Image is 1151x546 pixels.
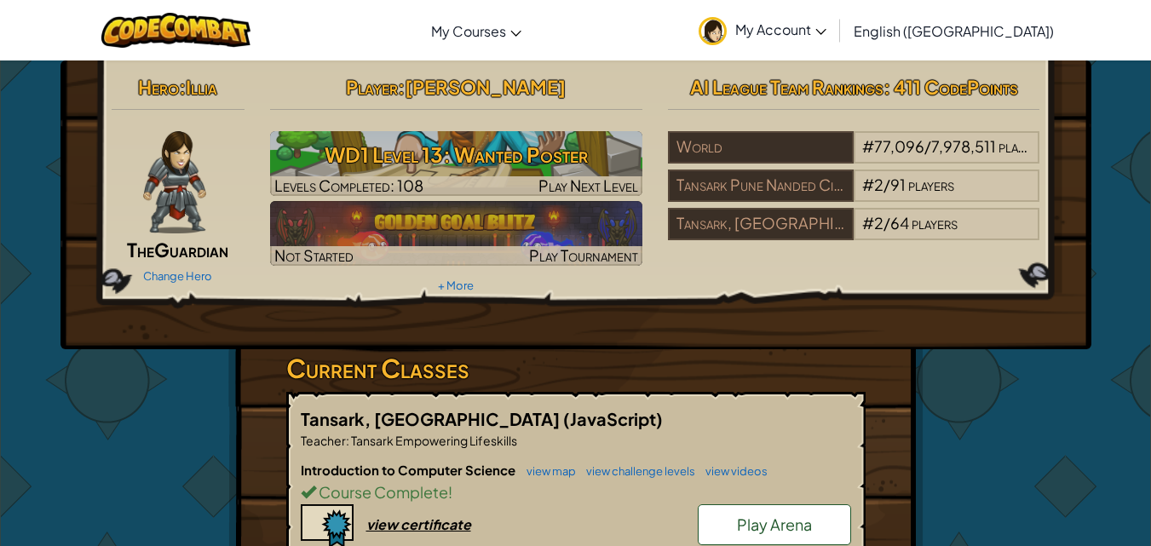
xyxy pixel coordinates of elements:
span: 2 [874,175,883,194]
span: 2 [874,213,883,233]
span: Tansark Empowering Lifeskills [349,433,517,448]
span: Levels Completed: 108 [274,175,423,195]
h3: Current Classes [286,349,866,388]
span: / [924,136,931,156]
span: # [862,136,874,156]
span: Play Next Level [538,175,638,195]
span: / [883,175,890,194]
span: My Account [735,20,826,38]
span: 91 [890,175,906,194]
span: : [398,75,405,99]
a: My Account [690,3,835,57]
span: players [998,136,1045,156]
span: Not Started [274,245,354,265]
span: players [908,175,954,194]
a: Not StartedPlay Tournament [270,201,642,266]
span: Introduction to Computer Science [301,462,518,478]
span: Play Tournament [529,245,638,265]
span: English ([GEOGRAPHIC_DATA]) [854,22,1054,40]
a: view challenge levels [578,464,695,478]
a: World#77,096/7,978,511players [668,147,1040,167]
span: The [127,238,154,262]
a: Tansark Pune Nanded City#2/91players [668,186,1040,205]
span: 64 [890,213,909,233]
span: # [862,175,874,194]
h3: WD1 Level 13: Wanted Poster [270,135,642,174]
div: view certificate [366,515,471,533]
span: AI League Team Rankings [690,75,883,99]
img: avatar [699,17,727,45]
span: Illia [186,75,217,99]
img: Golden Goal [270,201,642,266]
div: Tansark, [GEOGRAPHIC_DATA] [668,208,854,240]
span: ! [448,482,452,502]
a: English ([GEOGRAPHIC_DATA]) [845,8,1062,54]
div: World [668,131,854,164]
span: [PERSON_NAME] [405,75,566,99]
a: view certificate [301,515,471,533]
a: Play Next Level [270,131,642,196]
span: / [883,213,890,233]
img: WD1 Level 13: Wanted Poster [270,131,642,196]
span: : [179,75,186,99]
img: CodeCombat logo [101,13,250,48]
a: Tansark, [GEOGRAPHIC_DATA]#2/64players [668,224,1040,244]
span: Play Arena [737,514,812,534]
span: : 411 CodePoints [883,75,1018,99]
span: Guardian [154,238,228,262]
a: view map [518,464,576,478]
span: Teacher [301,433,346,448]
span: players [912,213,958,233]
span: (JavaScript) [563,408,663,429]
a: view videos [697,464,768,478]
span: Player [346,75,398,99]
span: 7,978,511 [931,136,996,156]
span: Course Complete [316,482,448,502]
div: Tansark Pune Nanded City [668,170,854,202]
a: My Courses [423,8,530,54]
span: # [862,213,874,233]
img: guardian-pose.png [143,131,205,233]
span: : [346,433,349,448]
span: Hero [138,75,179,99]
span: 77,096 [874,136,924,156]
a: + More [438,279,474,292]
a: Change Hero [143,269,212,283]
span: Tansark, [GEOGRAPHIC_DATA] [301,408,563,429]
span: My Courses [431,22,506,40]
